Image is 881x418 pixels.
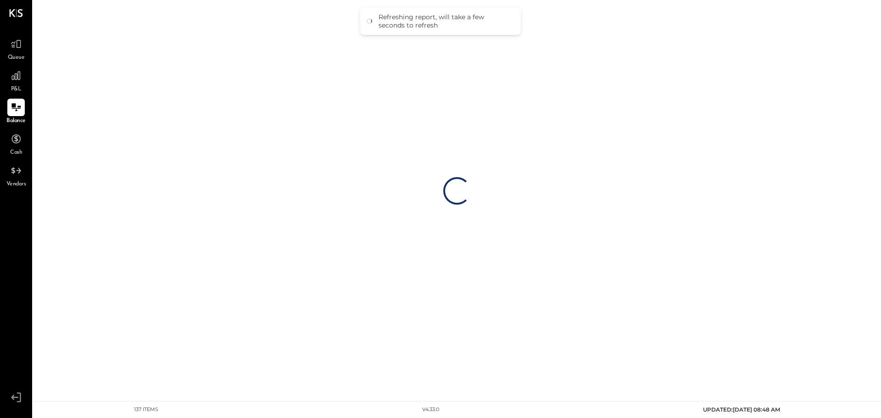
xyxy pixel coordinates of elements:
span: Vendors [6,180,26,189]
span: P&L [11,85,22,94]
a: Balance [0,99,32,125]
a: Cash [0,130,32,157]
div: v 4.33.0 [422,406,439,413]
a: P&L [0,67,32,94]
span: Cash [10,149,22,157]
span: Queue [8,54,25,62]
a: Queue [0,35,32,62]
div: 137 items [134,406,158,413]
a: Vendors [0,162,32,189]
div: Refreshing report, will take a few seconds to refresh [379,13,512,29]
span: UPDATED: [DATE] 08:48 AM [703,406,780,413]
span: Balance [6,117,26,125]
